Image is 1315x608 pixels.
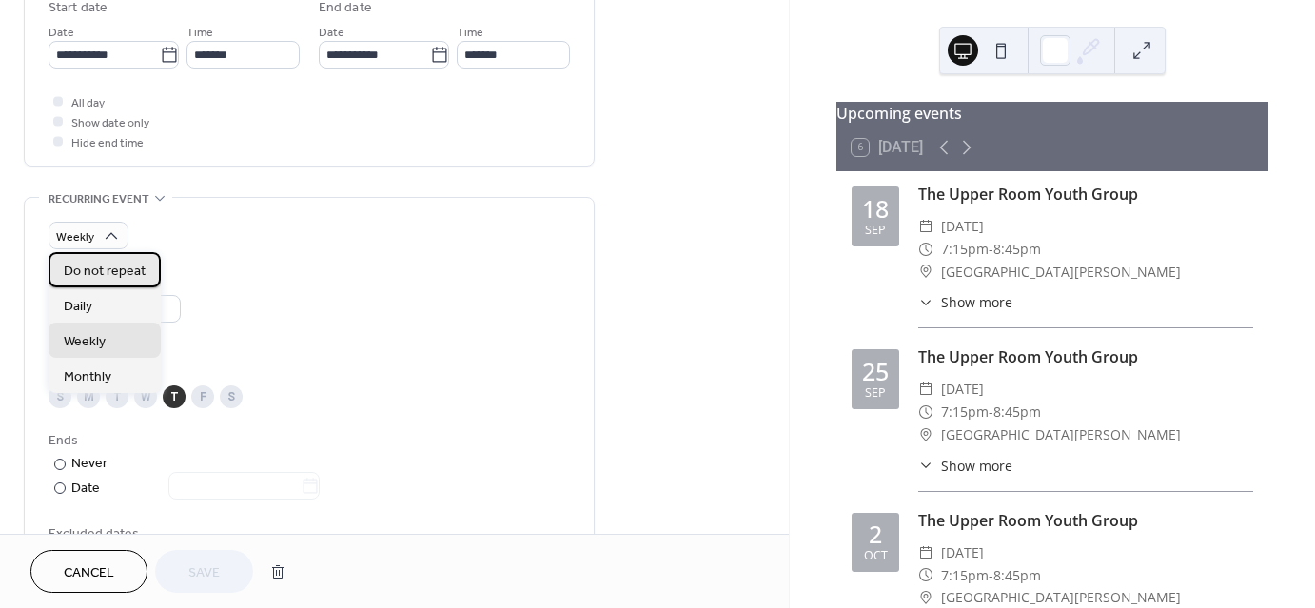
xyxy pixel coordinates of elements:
[319,23,344,43] span: Date
[49,524,570,544] span: Excluded dates
[918,456,933,476] div: ​
[186,23,213,43] span: Time
[918,183,1253,206] div: The Upper Room Youth Group
[71,133,144,153] span: Hide end time
[941,261,1181,284] span: [GEOGRAPHIC_DATA][PERSON_NAME]
[993,564,1041,587] span: 8:45pm
[993,401,1041,423] span: 8:45pm
[49,189,149,209] span: Recurring event
[220,385,243,408] div: S
[191,385,214,408] div: F
[918,292,1012,312] button: ​Show more
[941,564,989,587] span: 7:15pm
[993,238,1041,261] span: 8:45pm
[918,292,933,312] div: ​
[941,423,1181,446] span: [GEOGRAPHIC_DATA][PERSON_NAME]
[918,238,933,261] div: ​
[918,401,933,423] div: ​
[77,385,100,408] div: M
[64,366,111,386] span: Monthly
[918,541,933,564] div: ​
[941,541,984,564] span: [DATE]
[457,23,483,43] span: Time
[918,564,933,587] div: ​
[918,261,933,284] div: ​
[49,363,566,382] div: Repeat on
[134,385,157,408] div: W
[918,456,1012,476] button: ​Show more
[989,401,993,423] span: -
[941,401,989,423] span: 7:15pm
[918,423,933,446] div: ​
[862,197,889,221] div: 18
[49,431,566,451] div: Ends
[918,378,933,401] div: ​
[64,563,114,583] span: Cancel
[71,454,108,474] div: Never
[862,360,889,383] div: 25
[64,261,146,281] span: Do not repeat
[56,226,94,248] span: Weekly
[49,23,74,43] span: Date
[941,378,984,401] span: [DATE]
[64,331,106,351] span: Weekly
[941,456,1012,476] span: Show more
[941,215,984,238] span: [DATE]
[64,296,92,316] span: Daily
[30,550,147,593] button: Cancel
[71,93,105,113] span: All day
[71,478,320,500] div: Date
[918,215,933,238] div: ​
[836,102,1268,125] div: Upcoming events
[989,238,993,261] span: -
[918,509,1253,532] div: The Upper Room Youth Group
[941,238,989,261] span: 7:15pm
[865,225,886,237] div: Sep
[163,385,186,408] div: T
[941,292,1012,312] span: Show more
[106,385,128,408] div: T
[864,550,888,562] div: Oct
[918,345,1253,368] div: The Upper Room Youth Group
[49,385,71,408] div: S
[989,564,993,587] span: -
[869,522,882,546] div: 2
[71,113,149,133] span: Show date only
[865,387,886,400] div: Sep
